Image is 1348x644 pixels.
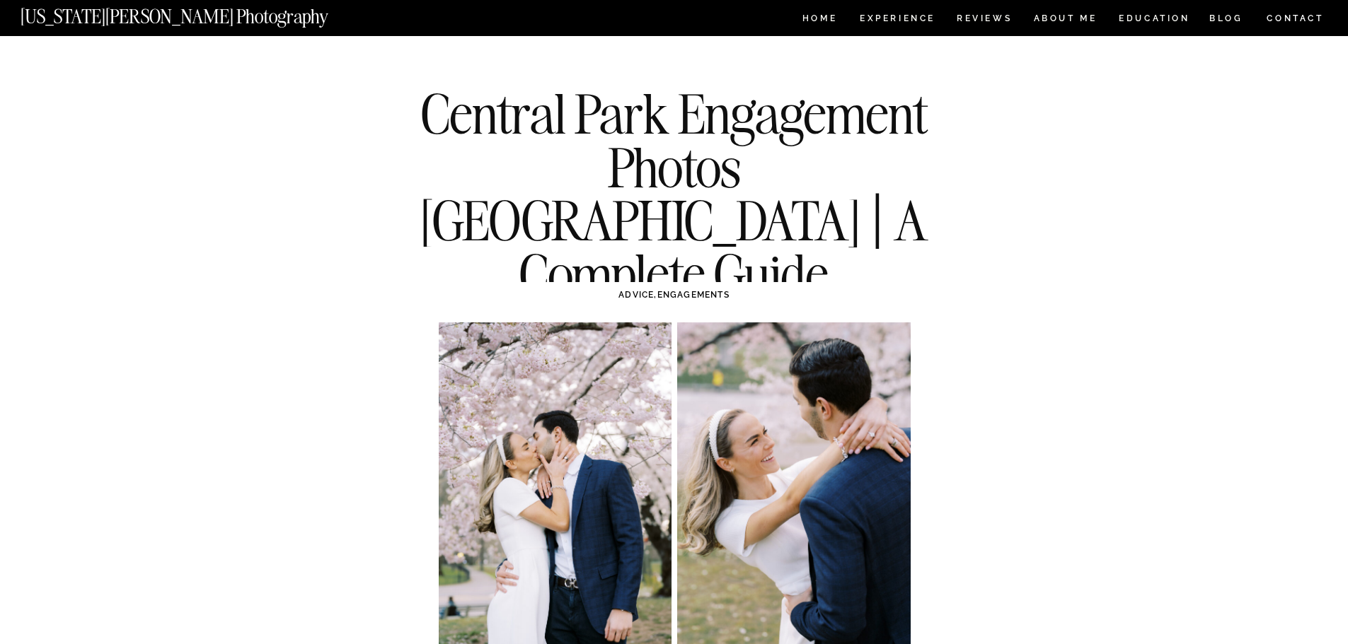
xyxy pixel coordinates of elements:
[618,290,654,300] a: ADVICE
[1266,11,1325,26] a: CONTACT
[1209,14,1243,26] a: BLOG
[417,87,931,300] h1: Central Park Engagement Photos [GEOGRAPHIC_DATA] | A Complete Guide
[657,290,730,300] a: ENGAGEMENTS
[468,288,880,301] h3: ,
[1033,14,1098,26] a: ABOUT ME
[1117,14,1192,26] a: EDUCATION
[957,14,1010,26] a: REVIEWS
[860,14,934,26] a: Experience
[21,7,376,19] a: [US_STATE][PERSON_NAME] Photography
[800,14,840,26] a: HOME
